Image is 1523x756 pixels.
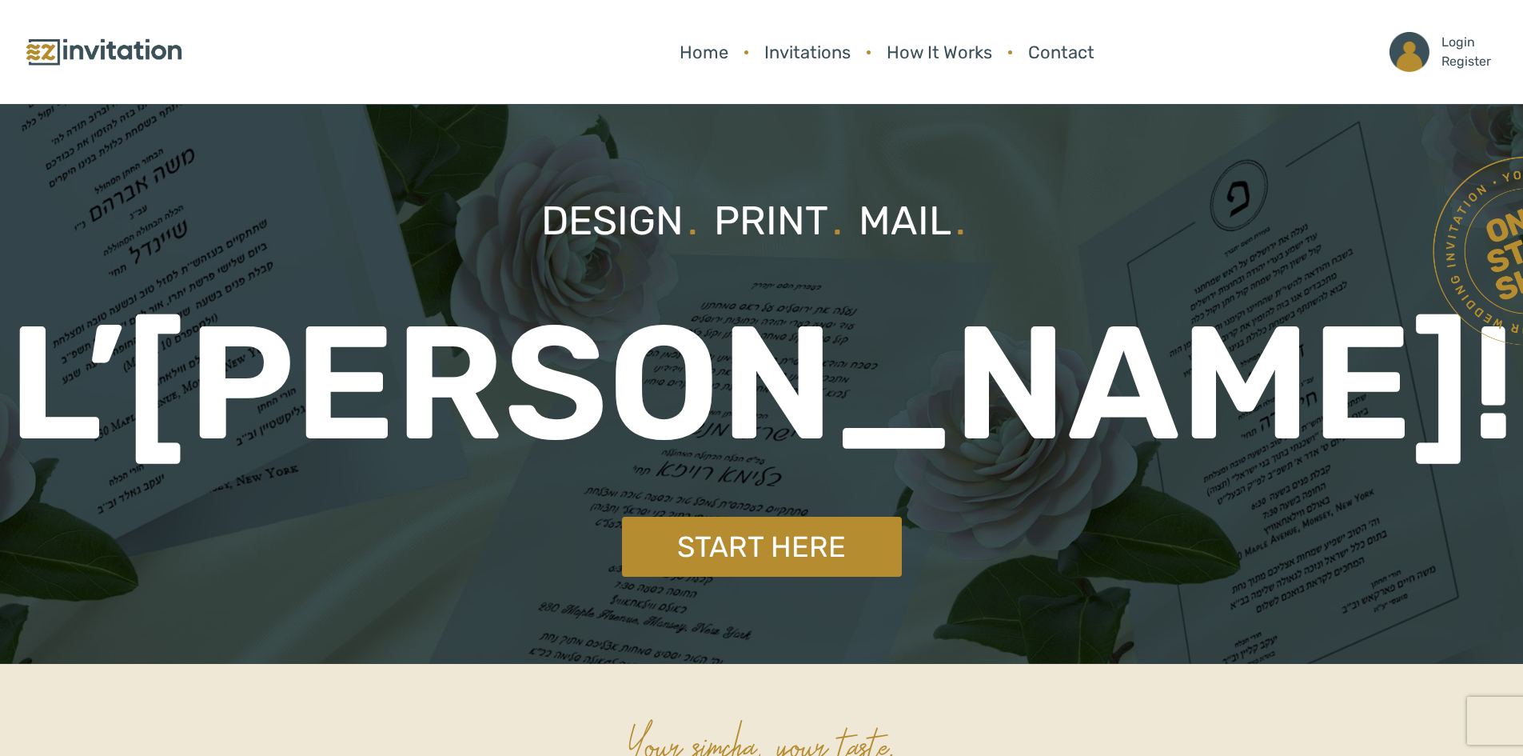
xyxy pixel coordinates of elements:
span: . [688,197,698,245]
a: Start Here [622,517,902,577]
p: Login Register [1441,33,1491,71]
a: How It Works [879,31,1000,74]
img: logo.png [24,35,184,70]
a: Invitations [756,31,859,74]
a: LoginRegister [1381,24,1499,80]
img: ico_account.png [1389,32,1429,72]
span: . [955,197,966,245]
p: Design Print Mail [541,191,982,251]
a: Home [672,31,736,74]
p: L’[PERSON_NAME]! [8,264,1516,504]
a: Contact [1020,31,1102,74]
span: . [832,197,843,245]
